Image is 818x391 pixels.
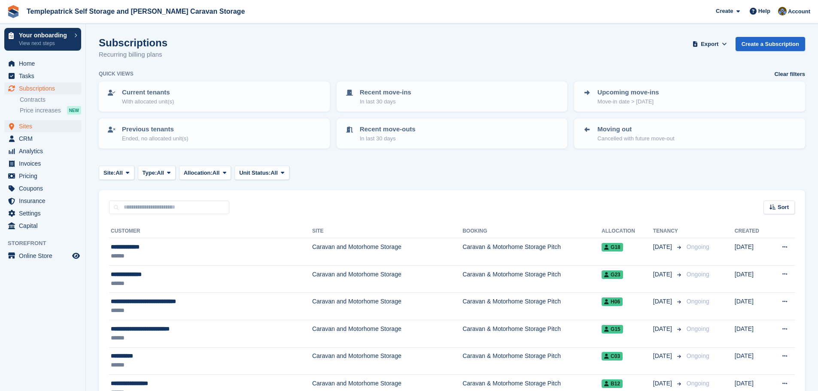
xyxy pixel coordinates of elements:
[597,88,659,97] p: Upcoming move-ins
[575,119,804,148] a: Moving out Cancelled with future move-out
[4,70,81,82] a: menu
[735,293,769,320] td: [DATE]
[19,39,70,47] p: View next steps
[312,265,462,293] td: Caravan and Motorhome Storage
[735,265,769,293] td: [DATE]
[4,250,81,262] a: menu
[462,347,602,375] td: Caravan & Motorhome Storage Pitch
[122,134,189,143] p: Ended, no allocated unit(s)
[736,37,805,51] a: Create a Subscription
[8,239,85,248] span: Storefront
[687,298,709,305] span: Ongoing
[597,134,674,143] p: Cancelled with future move-out
[7,5,20,18] img: stora-icon-8386f47178a22dfd0bd8f6a31ec36ba5ce8667c1dd55bd0f319d3a0aa187defe.svg
[19,120,70,132] span: Sites
[735,320,769,347] td: [DATE]
[138,166,176,180] button: Type: All
[735,347,769,375] td: [DATE]
[20,106,81,115] a: Price increases NEW
[462,238,602,266] td: Caravan & Motorhome Storage Pitch
[602,243,623,252] span: G18
[778,203,789,212] span: Sort
[109,224,312,238] th: Customer
[653,324,674,333] span: [DATE]
[735,238,769,266] td: [DATE]
[99,70,134,78] h6: Quick views
[143,169,157,177] span: Type:
[312,293,462,320] td: Caravan and Motorhome Storage
[360,124,416,134] p: Recent move-outs
[4,120,81,132] a: menu
[653,270,674,279] span: [DATE]
[20,106,61,115] span: Price increases
[691,37,729,51] button: Export
[602,297,623,306] span: H06
[602,224,653,238] th: Allocation
[179,166,231,180] button: Allocation: All
[653,224,683,238] th: Tenancy
[788,7,810,16] span: Account
[19,182,70,194] span: Coupons
[122,97,174,106] p: With allocated unit(s)
[20,96,81,104] a: Contracts
[19,207,70,219] span: Settings
[778,7,787,15] img: Karen
[99,166,134,180] button: Site: All
[653,352,674,361] span: [DATE]
[122,88,174,97] p: Current tenants
[462,293,602,320] td: Caravan & Motorhome Storage Pitch
[239,169,271,177] span: Unit Status:
[184,169,213,177] span: Allocation:
[575,82,804,111] a: Upcoming move-ins Move-in date > [DATE]
[271,169,278,177] span: All
[19,220,70,232] span: Capital
[99,37,167,48] h1: Subscriptions
[19,195,70,207] span: Insurance
[71,251,81,261] a: Preview store
[4,82,81,94] a: menu
[4,195,81,207] a: menu
[701,40,718,48] span: Export
[360,134,416,143] p: In last 30 days
[597,124,674,134] p: Moving out
[4,170,81,182] a: menu
[687,271,709,278] span: Ongoing
[19,158,70,170] span: Invoices
[462,320,602,347] td: Caravan & Motorhome Storage Pitch
[19,32,70,38] p: Your onboarding
[312,347,462,375] td: Caravan and Motorhome Storage
[19,145,70,157] span: Analytics
[716,7,733,15] span: Create
[312,224,462,238] th: Site
[687,380,709,387] span: Ongoing
[4,58,81,70] a: menu
[735,224,769,238] th: Created
[116,169,123,177] span: All
[4,158,81,170] a: menu
[338,119,567,148] a: Recent move-outs In last 30 days
[103,169,116,177] span: Site:
[19,133,70,145] span: CRM
[602,352,623,361] span: C03
[653,297,674,306] span: [DATE]
[774,70,805,79] a: Clear filters
[653,379,674,388] span: [DATE]
[100,82,329,111] a: Current tenants With allocated unit(s)
[100,119,329,148] a: Previous tenants Ended, no allocated unit(s)
[602,379,623,388] span: B12
[19,58,70,70] span: Home
[312,320,462,347] td: Caravan and Motorhome Storage
[4,220,81,232] a: menu
[99,50,167,60] p: Recurring billing plans
[338,82,567,111] a: Recent move-ins In last 30 days
[4,207,81,219] a: menu
[157,169,164,177] span: All
[122,124,189,134] p: Previous tenants
[23,4,248,18] a: Templepatrick Self Storage and [PERSON_NAME] Caravan Storage
[687,325,709,332] span: Ongoing
[360,88,411,97] p: Recent move-ins
[687,352,709,359] span: Ongoing
[19,250,70,262] span: Online Store
[653,242,674,252] span: [DATE]
[234,166,289,180] button: Unit Status: All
